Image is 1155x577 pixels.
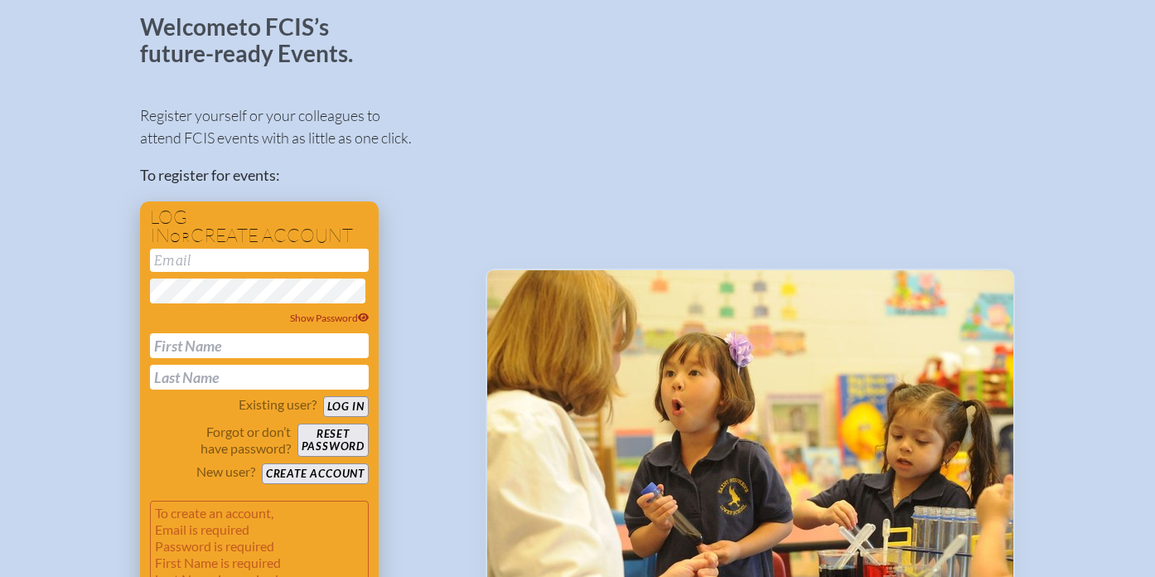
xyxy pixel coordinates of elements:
p: Register yourself or your colleagues to attend FCIS events with as little as one click. [140,104,459,149]
p: Welcome to FCIS’s future-ready Events. [140,14,372,66]
input: Last Name [150,365,369,390]
p: Forgot or don’t have password? [150,424,291,457]
span: or [170,229,191,245]
h1: Log in create account [150,208,369,245]
input: Email [150,249,369,272]
button: Resetpassword [297,424,369,457]
p: To register for events: [140,164,459,187]
p: New user? [196,463,255,480]
input: First Name [150,333,369,358]
span: Show Password [290,312,370,324]
button: Log in [323,396,369,417]
button: Create account [262,463,369,484]
p: Existing user? [239,396,317,413]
